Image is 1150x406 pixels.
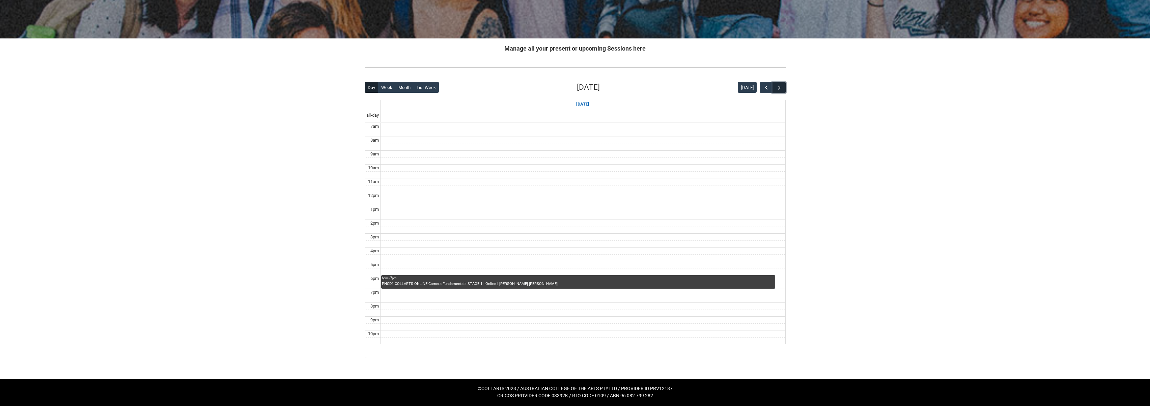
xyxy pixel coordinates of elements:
div: 5pm [369,261,380,268]
button: [DATE] [738,82,757,93]
div: 9am [369,151,380,157]
div: 6pm [369,275,380,282]
div: 11am [367,178,380,185]
div: 10pm [367,330,380,337]
img: REDU_GREY_LINE [365,355,786,362]
button: List Week [413,82,439,93]
h2: Manage all your present or upcoming Sessions here [365,44,786,53]
button: Week [378,82,395,93]
div: 4pm [369,248,380,254]
img: REDU_GREY_LINE [365,64,786,71]
button: Next Day [773,82,785,93]
div: 6pm - 7pm [382,276,775,281]
button: Day [365,82,378,93]
button: Previous Day [760,82,773,93]
div: 8pm [369,303,380,310]
div: 9pm [369,317,380,323]
div: 7am [369,123,380,130]
div: PHCD1 COLLARTS ONLINE Camera Fundamentals STAGE 1 | Online | [PERSON_NAME] [PERSON_NAME] [382,281,775,287]
div: 8am [369,137,380,144]
div: 10am [367,165,380,171]
div: 2pm [369,220,380,227]
button: Month [395,82,414,93]
h2: [DATE] [577,82,600,93]
div: 7pm [369,289,380,296]
div: 1pm [369,206,380,213]
a: [DATE] [575,100,591,108]
div: 3pm [369,234,380,240]
div: 12pm [367,192,380,199]
span: all-day [365,112,380,119]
